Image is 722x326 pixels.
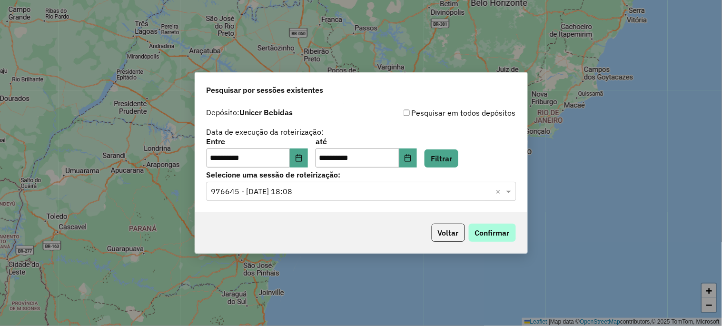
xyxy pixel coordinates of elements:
[316,136,417,147] label: até
[207,84,324,96] span: Pesquisar por sessões existentes
[496,186,504,197] span: Clear all
[240,108,293,117] strong: Unicer Bebidas
[290,148,308,168] button: Choose Date
[399,148,417,168] button: Choose Date
[207,126,324,138] label: Data de execução da roteirização:
[207,136,308,147] label: Entre
[469,224,516,242] button: Confirmar
[207,107,293,118] label: Depósito:
[207,169,516,180] label: Selecione uma sessão de roteirização:
[432,224,465,242] button: Voltar
[425,149,458,168] button: Filtrar
[361,107,516,119] div: Pesquisar em todos depósitos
